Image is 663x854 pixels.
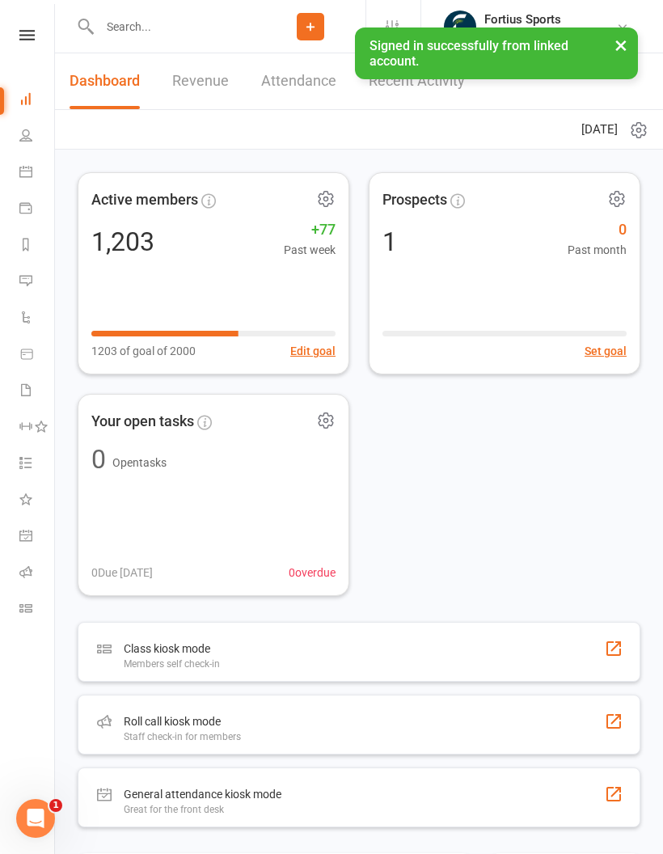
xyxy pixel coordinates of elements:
div: 1 [382,229,397,255]
span: Open tasks [112,456,167,469]
span: Your open tasks [91,410,194,433]
a: Payments [19,192,56,228]
img: thumb_image1743802567.png [444,11,476,43]
button: Set goal [585,342,627,360]
a: Dashboard [19,82,56,119]
iframe: Intercom live chat [16,799,55,838]
div: General attendance kiosk mode [124,784,281,804]
div: Members self check-in [124,658,220,670]
a: Roll call kiosk mode [19,556,56,592]
span: Past month [568,241,627,259]
div: [GEOGRAPHIC_DATA] [484,27,593,41]
span: Signed in successfully from linked account. [370,38,568,69]
a: Product Sales [19,337,56,374]
span: 0 [568,218,627,242]
a: Calendar [19,155,56,192]
a: General attendance kiosk mode [19,519,56,556]
span: Prospects [382,188,447,212]
a: Class kiosk mode [19,592,56,628]
div: Staff check-in for members [124,731,241,742]
span: 0 Due [DATE] [91,564,153,581]
a: People [19,119,56,155]
div: 0 [91,446,106,472]
div: Roll call kiosk mode [124,712,241,731]
span: +77 [284,218,336,242]
a: Reports [19,228,56,264]
span: Active members [91,188,198,212]
span: 1 [49,799,62,812]
div: Great for the front desk [124,804,281,815]
input: Search... [95,15,255,38]
span: 1203 of goal of 2000 [91,342,196,360]
span: [DATE] [581,120,618,139]
button: Edit goal [290,342,336,360]
span: 0 overdue [289,564,336,581]
div: 1,203 [91,229,154,255]
span: Past week [284,241,336,259]
div: Fortius Sports [484,12,593,27]
div: Class kiosk mode [124,639,220,658]
button: × [606,27,636,62]
a: What's New [19,483,56,519]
